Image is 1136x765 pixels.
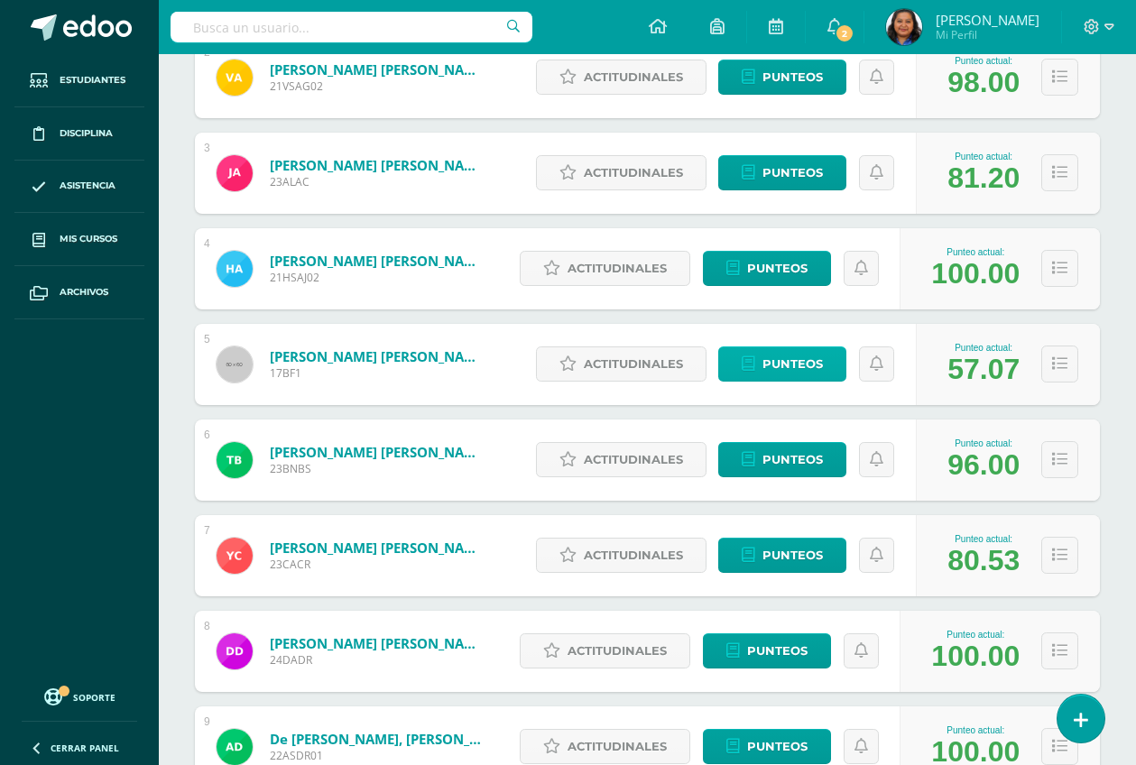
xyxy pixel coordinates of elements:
div: 100.00 [931,257,1020,290]
img: a71adb48407ed0b897dfec5c529321e6.png [217,251,253,287]
div: Punteo actual: [931,630,1020,640]
span: Actitudinales [568,730,667,763]
span: Soporte [73,691,115,704]
span: Punteos [762,156,823,189]
div: 80.53 [947,544,1020,577]
span: Actitudinales [584,60,683,94]
a: De [PERSON_NAME], [PERSON_NAME] [270,730,486,748]
div: Punteo actual: [947,534,1020,544]
span: Mi Perfil [936,27,1039,42]
a: [PERSON_NAME] [PERSON_NAME] [270,634,486,652]
span: 23CACR [270,557,486,572]
a: Actitudinales [520,633,690,668]
div: 9 [204,715,210,728]
span: Archivos [60,285,108,300]
a: Punteos [718,60,846,95]
span: Punteos [762,443,823,476]
a: Punteos [703,633,831,668]
span: 17BF1 [270,365,486,381]
div: 81.20 [947,161,1020,195]
a: [PERSON_NAME] [PERSON_NAME] [270,539,486,557]
a: Asistencia [14,161,144,214]
a: [PERSON_NAME] [PERSON_NAME] [270,60,486,78]
img: b42a1dd5f0e8c2a713d80f6d6733236a.png [217,633,253,669]
a: [PERSON_NAME] [PERSON_NAME] [270,252,486,270]
span: Punteos [747,252,808,285]
a: Actitudinales [520,729,690,764]
span: Punteos [762,539,823,572]
div: Punteo actual: [947,152,1020,161]
span: Actitudinales [584,443,683,476]
a: [PERSON_NAME] [PERSON_NAME] [270,156,486,174]
span: Cerrar panel [51,742,119,754]
span: 21HSAJ02 [270,270,486,285]
a: Punteos [703,251,831,286]
img: 28bfbc9a505ceb565238326170df79ee.png [217,60,253,96]
a: Actitudinales [536,442,707,477]
a: [PERSON_NAME] [PERSON_NAME] [270,347,486,365]
a: [PERSON_NAME] [PERSON_NAME] [270,443,486,461]
a: Punteos [718,442,846,477]
div: Punteo actual: [931,725,1020,735]
a: Punteos [718,155,846,190]
img: 4b883c3ecbeda451fb2912e433116ead.png [217,155,253,191]
div: 5 [204,333,210,346]
img: db83be60325ae51d6f40c5f89948e9f4.png [217,729,253,765]
div: 96.00 [947,448,1020,482]
a: Archivos [14,266,144,319]
span: Asistencia [60,179,115,193]
span: Punteos [747,730,808,763]
div: 57.07 [947,353,1020,386]
a: Actitudinales [536,60,707,95]
a: Actitudinales [536,346,707,382]
span: 23BNBS [270,461,486,476]
img: fd61d1928ecffb6e548df8ce153245e5.png [217,538,253,574]
img: 95ff7255e5efb9ef498d2607293e1cff.png [886,9,922,45]
span: 21VSAG02 [270,78,486,94]
div: 98.00 [947,66,1020,99]
a: Punteos [718,346,846,382]
span: Actitudinales [568,252,667,285]
div: Punteo actual: [931,247,1020,257]
input: Busca un usuario... [171,12,532,42]
span: Actitudinales [584,539,683,572]
div: 100.00 [931,640,1020,673]
span: [PERSON_NAME] [936,11,1039,29]
div: 7 [204,524,210,537]
span: Estudiantes [60,73,125,88]
div: Punteo actual: [947,343,1020,353]
a: Mis cursos [14,213,144,266]
a: Soporte [22,684,137,708]
a: Actitudinales [520,251,690,286]
span: Punteos [762,60,823,94]
span: Disciplina [60,126,113,141]
a: Punteos [718,538,846,573]
span: 23ALAC [270,174,486,189]
span: Actitudinales [584,156,683,189]
a: Actitudinales [536,538,707,573]
span: Punteos [762,347,823,381]
a: Punteos [703,729,831,764]
div: 8 [204,620,210,632]
span: Mis cursos [60,232,117,246]
div: 3 [204,142,210,154]
span: 2 [835,23,854,43]
div: Punteo actual: [947,56,1020,66]
img: 3156f327305683ee9185121861cdde95.png [217,442,253,478]
div: 4 [204,237,210,250]
span: Punteos [747,634,808,668]
span: Actitudinales [568,634,667,668]
a: Estudiantes [14,54,144,107]
a: Disciplina [14,107,144,161]
span: 24DADR [270,652,486,668]
div: Punteo actual: [947,438,1020,448]
span: 22ASDR01 [270,748,486,763]
div: 6 [204,429,210,441]
img: 60x60 [217,346,253,382]
span: Actitudinales [584,347,683,381]
a: Actitudinales [536,155,707,190]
